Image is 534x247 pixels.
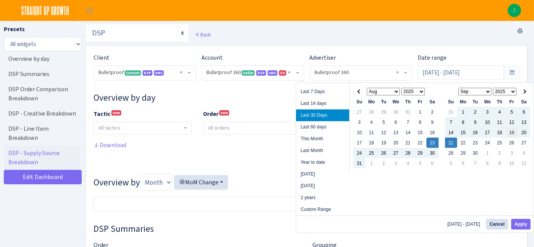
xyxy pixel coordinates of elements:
[506,138,518,148] td: 26
[506,97,518,107] th: Fr
[494,107,506,117] td: 4
[296,133,349,145] li: This Month
[353,127,366,138] td: 10
[4,82,80,106] a: DSP Order Comparison Breakdown
[414,117,426,127] td: 8
[402,97,414,107] th: Th
[494,138,506,148] td: 25
[494,117,506,127] td: 11
[296,121,349,133] li: Last 60 days
[296,145,349,157] li: Last Month
[353,148,366,158] td: 24
[279,70,286,76] span: US
[125,70,141,76] span: Current
[390,158,402,168] td: 3
[366,148,378,158] td: 25
[4,51,80,66] a: Overview by day
[4,170,82,184] a: Edit Dashboard
[201,53,223,62] label: Account
[445,148,457,158] td: 28
[482,117,494,127] td: 10
[494,158,506,168] td: 9
[494,148,506,158] td: 2
[315,69,402,76] span: Bulletproof 360
[93,92,520,103] h3: Widget #10
[457,117,469,127] td: 8
[4,25,25,34] label: Presets
[445,107,457,117] td: 31
[426,148,439,158] td: 30
[378,138,390,148] td: 19
[94,66,195,80] span: Bulletproof <span class="badge badge-success">Current</span><span class="badge badge-primary">DSP...
[426,138,439,148] td: 23
[4,66,80,82] a: DSP Summaries
[482,97,494,107] th: We
[202,66,303,80] span: Bulletproof 360 <span class="badge badge-success">Seller</span><span class="badge badge-primary">...
[511,219,531,230] button: Apply
[426,97,439,107] th: Sa
[482,158,494,168] td: 8
[469,117,482,127] td: 9
[206,69,294,76] span: Bulletproof 360 <span class="badge badge-success">Seller</span><span class="badge badge-primary">...
[390,107,402,117] td: 30
[353,97,366,107] th: Su
[469,127,482,138] td: 16
[414,97,426,107] th: Fr
[195,31,211,38] a: Back
[518,107,530,117] td: 6
[482,127,494,138] td: 17
[296,98,349,109] li: Last 14 days
[310,66,412,80] span: Bulletproof 360
[506,158,518,168] td: 10
[366,127,378,138] td: 11
[366,138,378,148] td: 18
[414,107,426,117] td: 1
[366,117,378,127] td: 4
[426,127,439,138] td: 16
[296,157,349,168] li: Year to date
[445,97,457,107] th: Su
[445,158,457,168] td: 5
[426,117,439,127] td: 9
[445,127,457,138] td: 14
[469,97,482,107] th: Tu
[390,148,402,158] td: 27
[93,174,520,191] h3: Overview by
[482,138,494,148] td: 24
[390,117,402,127] td: 6
[203,122,338,134] input: All orders
[366,97,378,107] th: Mo
[506,127,518,138] td: 19
[518,127,530,138] td: 20
[390,127,402,138] td: 13
[518,97,530,107] th: Sa
[288,69,291,76] span: Remove all items
[390,138,402,148] td: 20
[457,148,469,158] td: 29
[111,110,121,116] sup: new
[353,107,366,117] td: 27
[506,148,518,158] td: 3
[414,138,426,148] td: 22
[396,69,399,76] span: Remove all items
[378,127,390,138] td: 12
[414,158,426,168] td: 5
[310,53,336,62] label: Advertiser
[378,148,390,158] td: 26
[93,53,109,62] label: Client
[154,70,164,76] span: AMC
[508,4,521,17] img: Zach Belous
[426,158,439,168] td: 6
[426,107,439,117] td: 2
[469,107,482,117] td: 2
[353,117,366,127] td: 3
[378,158,390,168] td: 2
[414,127,426,138] td: 15
[457,158,469,168] td: 6
[268,70,277,76] span: Amazon Marketing Cloud
[506,107,518,117] td: 5
[418,53,447,62] label: Date range
[93,141,126,149] a: Download
[402,138,414,148] td: 21
[219,110,229,116] sup: new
